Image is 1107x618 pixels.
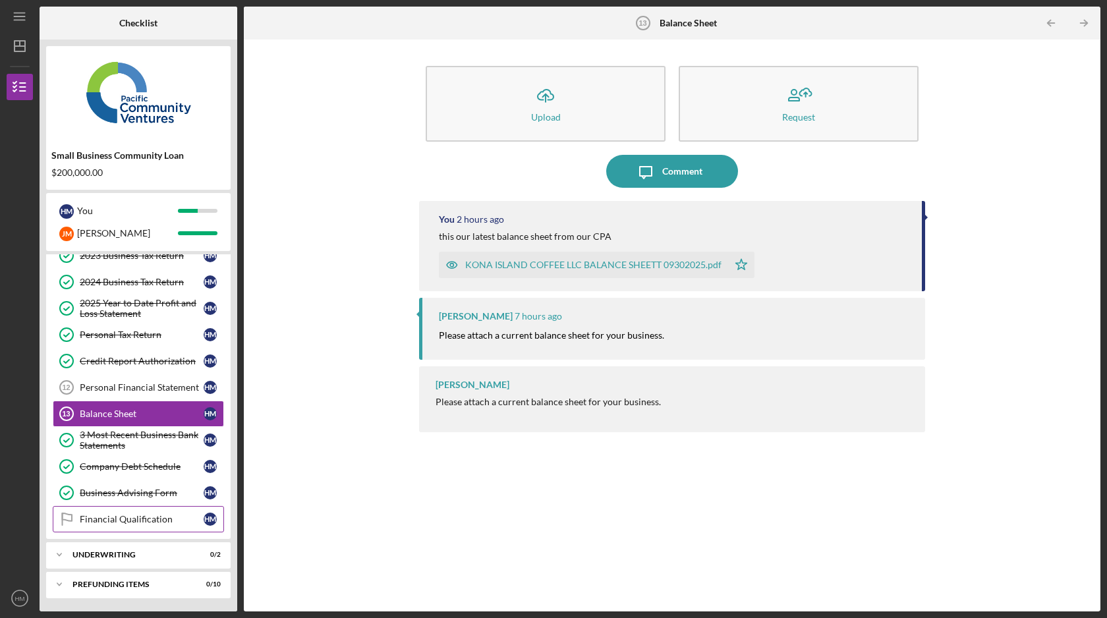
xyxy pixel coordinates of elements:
[204,275,217,289] div: H M
[439,214,455,225] div: You
[59,204,74,219] div: H M
[72,580,188,588] div: Prefunding Items
[80,382,204,393] div: Personal Financial Statement
[660,18,717,28] b: Balance Sheet
[53,374,224,401] a: 12Personal Financial StatementHM
[62,410,70,418] tspan: 13
[80,430,204,451] div: 3 Most Recent Business Bank Statements
[204,407,217,420] div: H M
[77,200,178,222] div: You
[515,311,562,322] time: 2025-10-14 22:44
[80,298,204,319] div: 2025 Year to Date Profit and Loss Statement
[15,595,25,602] text: HM
[436,397,661,407] div: Please attach a current balance sheet for your business.
[204,328,217,341] div: H M
[439,329,664,341] mark: Please attach a current balance sheet for your business.
[80,329,204,340] div: Personal Tax Return
[51,167,225,178] div: $200,000.00
[204,460,217,473] div: H M
[204,302,217,315] div: H M
[204,249,217,262] div: H M
[53,401,224,427] a: 13Balance SheetHM
[639,19,647,27] tspan: 13
[53,427,224,453] a: 3 Most Recent Business Bank StatementsHM
[679,66,919,142] button: Request
[119,18,157,28] b: Checklist
[80,514,204,524] div: Financial Qualification
[662,155,702,188] div: Comment
[7,585,33,611] button: HM
[59,227,74,241] div: J M
[204,513,217,526] div: H M
[51,150,225,161] div: Small Business Community Loan
[72,551,188,559] div: Underwriting
[62,383,70,391] tspan: 12
[53,242,224,269] a: 2023 Business Tax ReturnHM
[53,453,224,480] a: Company Debt ScheduleHM
[439,231,611,242] div: this our latest balance sheet from our CPA
[204,381,217,394] div: H M
[204,486,217,499] div: H M
[53,269,224,295] a: 2024 Business Tax ReturnHM
[80,408,204,419] div: Balance Sheet
[531,112,561,122] div: Upload
[53,295,224,322] a: 2025 Year to Date Profit and Loss StatementHM
[197,580,221,588] div: 0 / 10
[53,322,224,348] a: Personal Tax ReturnHM
[426,66,666,142] button: Upload
[436,379,509,390] div: [PERSON_NAME]
[80,356,204,366] div: Credit Report Authorization
[77,222,178,244] div: [PERSON_NAME]
[606,155,738,188] button: Comment
[46,53,231,132] img: Product logo
[782,112,815,122] div: Request
[80,461,204,472] div: Company Debt Schedule
[53,506,224,532] a: Financial QualificationHM
[80,488,204,498] div: Business Advising Form
[457,214,504,225] time: 2025-10-15 03:40
[80,277,204,287] div: 2024 Business Tax Return
[80,250,204,261] div: 2023 Business Tax Return
[204,434,217,447] div: H M
[204,354,217,368] div: H M
[439,252,754,278] button: KONA ISLAND COFFEE LLC BALANCE SHEETT 09302025.pdf
[465,260,722,270] div: KONA ISLAND COFFEE LLC BALANCE SHEETT 09302025.pdf
[197,551,221,559] div: 0 / 2
[53,348,224,374] a: Credit Report AuthorizationHM
[439,311,513,322] div: [PERSON_NAME]
[53,480,224,506] a: Business Advising FormHM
